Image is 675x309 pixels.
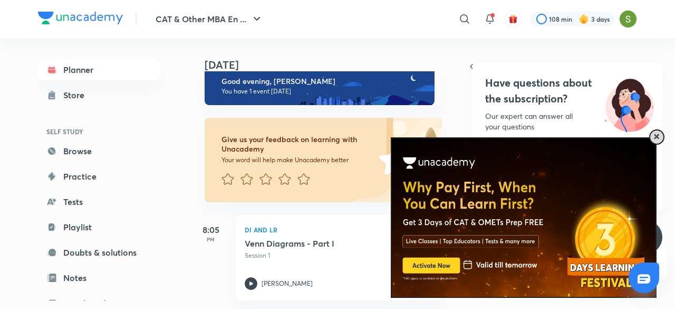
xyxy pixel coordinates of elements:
p: PM [190,236,232,242]
img: avatar [508,14,518,24]
h6: Good evening, [PERSON_NAME] [221,77,425,86]
a: Playlist [38,217,160,238]
p: DI and LR [245,223,410,236]
button: CAT & Other MBA En ... [149,8,269,30]
a: Store [38,85,160,106]
p: [PERSON_NAME] [262,279,313,288]
h5: 8:05 [190,223,232,236]
h4: [DATE] [205,59,452,71]
h4: Have questions about the subscription? [485,75,650,107]
img: ttu_illustration_new.svg [596,75,662,132]
a: Company Logo [38,12,123,27]
img: Samridhi Vij [619,10,637,28]
button: avatar [505,11,522,27]
p: You have 1 event [DATE] [221,87,425,96]
a: Browse [38,141,160,162]
img: streak [578,14,589,24]
img: evening [205,67,435,105]
h6: Give us your feedback on learning with Unacademy [221,135,375,154]
button: [DATE] [479,59,652,74]
p: Session 1 [245,251,410,260]
h6: SELF STUDY [38,123,160,141]
a: Practice [38,166,160,187]
a: Notes [38,267,160,288]
span: [DATE] [548,60,583,74]
div: Store [63,89,91,101]
h5: Venn Diagrams - Part I [245,238,376,249]
a: Doubts & solutions [38,242,160,263]
iframe: notification-frame-~55857496 [372,111,664,298]
a: Planner [38,59,160,80]
img: Company Logo [38,12,123,24]
p: Your word will help make Unacademy better [221,156,375,164]
a: Tests [38,191,160,212]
